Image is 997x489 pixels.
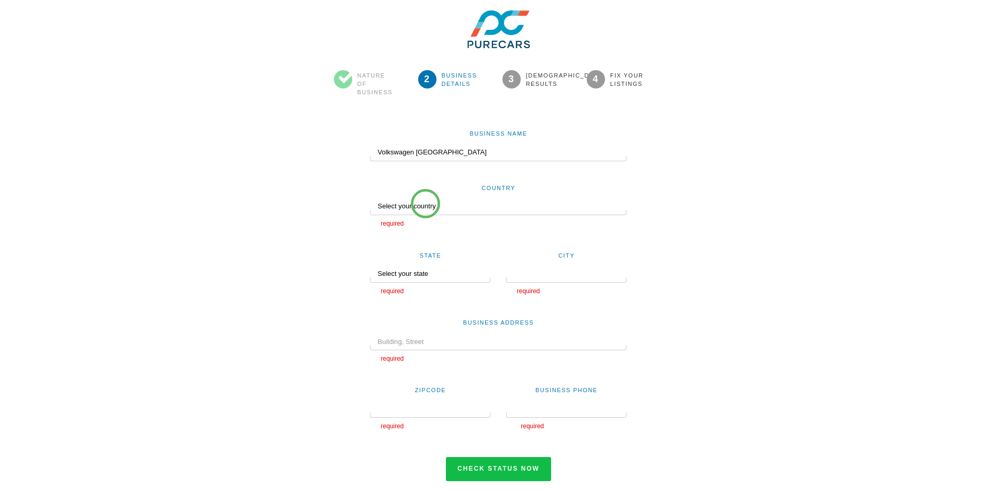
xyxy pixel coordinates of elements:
button: Check status now [446,457,551,481]
label: City [558,252,575,260]
span: 2 [418,70,436,88]
span: Business Details [436,71,481,88]
label: Business Name [469,130,527,138]
label: State [420,252,441,260]
span: required [510,422,544,440]
span: required [370,354,404,363]
span: 4 [587,70,605,88]
input: Building, Street [370,332,626,350]
label: Business Phone [535,386,598,395]
label: Zipcode [415,386,446,395]
span: required [370,287,404,296]
span: required [370,422,404,431]
label: Business Address [463,319,534,327]
img: GsEXJj1dRr2yxwfCSclf.png [449,10,548,48]
span: 3 [502,70,521,88]
span: required [506,287,540,296]
label: Country [481,184,516,193]
span: [DEMOGRAPHIC_DATA] Results [521,71,565,88]
span: required [370,219,404,228]
span: Nature of Business [352,71,397,96]
span: Fix your Listings [605,71,649,88]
